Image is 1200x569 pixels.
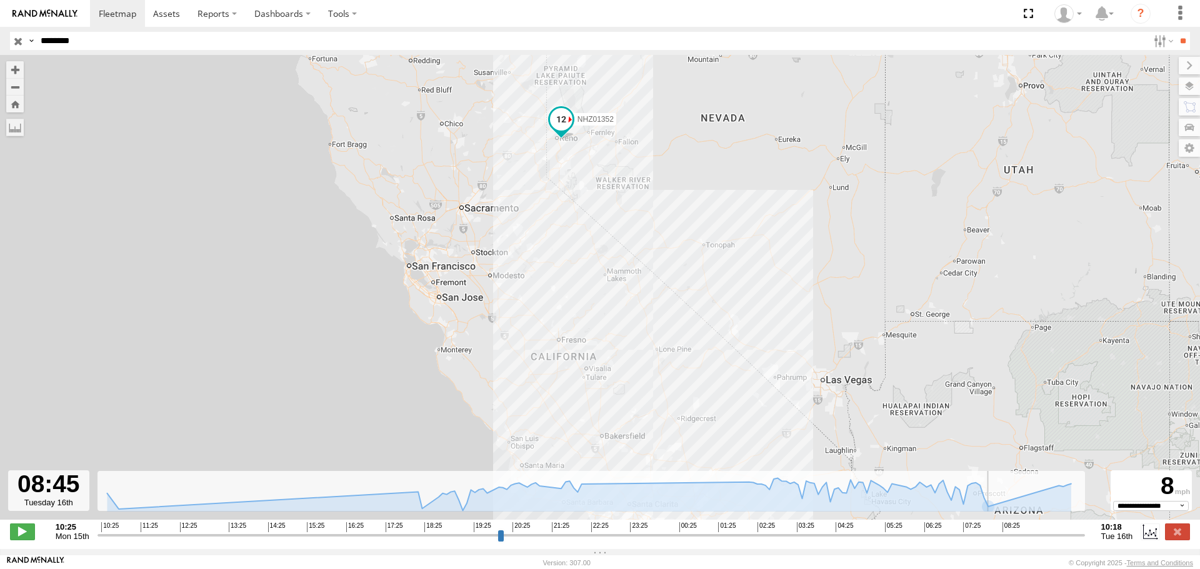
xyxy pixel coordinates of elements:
span: 23:25 [630,522,647,532]
div: Zulema McIntosch [1050,4,1086,23]
img: rand-logo.svg [12,9,77,18]
span: 04:25 [836,522,853,532]
span: 02:25 [757,522,775,532]
span: Mon 15th Sep 2025 [56,532,89,541]
label: Map Settings [1179,139,1200,157]
span: 16:25 [346,522,364,532]
label: Search Filter Options [1149,32,1176,50]
label: Close [1165,523,1190,540]
div: © Copyright 2025 - [1069,559,1193,567]
button: Zoom Home [6,96,24,112]
span: 10:25 [101,522,119,532]
span: 01:25 [718,522,736,532]
span: 17:25 [386,522,403,532]
span: 08:25 [1002,522,1020,532]
span: 21:25 [552,522,569,532]
span: 07:25 [963,522,981,532]
label: Search Query [26,32,36,50]
span: 12:25 [180,522,197,532]
i: ? [1131,4,1151,24]
label: Measure [6,119,24,136]
button: Zoom in [6,61,24,78]
label: Play/Stop [10,523,35,540]
span: 14:25 [268,522,286,532]
strong: 10:18 [1101,522,1133,532]
span: 13:25 [229,522,246,532]
span: NHZ01352 [577,115,614,124]
span: 05:25 [885,522,902,532]
a: Terms and Conditions [1127,559,1193,567]
span: 18:25 [424,522,442,532]
strong: 10:25 [56,522,89,532]
div: Version: 307.00 [543,559,591,567]
span: 19:25 [474,522,491,532]
span: 15:25 [307,522,324,532]
span: 03:25 [797,522,814,532]
button: Zoom out [6,78,24,96]
span: 00:25 [679,522,697,532]
div: 8 [1112,472,1190,501]
span: 11:25 [141,522,158,532]
span: 20:25 [512,522,530,532]
a: Visit our Website [7,557,64,569]
span: 22:25 [591,522,609,532]
span: 06:25 [924,522,942,532]
span: Tue 16th Sep 2025 [1101,532,1133,541]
